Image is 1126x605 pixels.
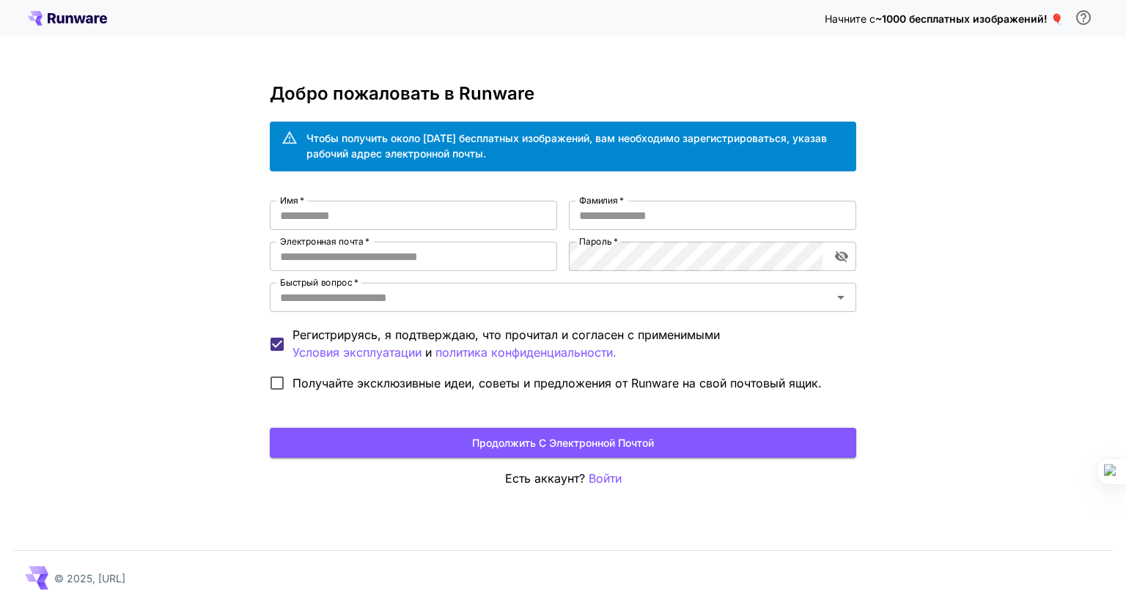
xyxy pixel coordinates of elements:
[54,572,125,584] font: © 2025, [URL]
[292,376,822,390] font: Получайте эксклюзивные идеи, советы и предложения от Runware на свой почтовый ящик.
[280,236,363,247] font: Электронная почта
[825,12,875,25] font: Начните с
[831,287,851,308] button: Открыть
[435,345,617,360] font: политика конфиденциальности.
[589,469,622,488] button: Войти
[270,83,534,104] font: Добро пожаловать в Runware
[589,471,622,486] font: Войти
[292,327,720,342] font: Регистрируясь, я подтверждаю, что прочитал и согласен с применимыми
[1069,3,1098,32] button: Чтобы получить бесплатный кредит, вам необходимо зарегистрироваться, указав рабочий адрес электро...
[472,437,654,449] font: Продолжить с электронной почтой
[505,471,585,486] font: Есть аккаунт?
[292,345,422,360] font: Условия эксплуатации
[435,344,617,362] button: Регистрируясь, я подтверждаю, что прочитал и согласен с применимыми Условия эксплуатации и
[280,277,352,288] font: Быстрый вопрос
[306,132,827,160] font: Чтобы получить около [DATE] бесплатных изображений, вам необходимо зарегистрироваться, указав раб...
[828,243,855,270] button: включить видимость пароля
[579,236,611,247] font: Пароль
[425,345,432,360] font: и
[270,428,856,458] button: Продолжить с электронной почтой
[292,344,422,362] button: Регистрируясь, я подтверждаю, что прочитал и согласен с применимыми и политика конфиденциальности.
[280,195,298,206] font: Имя
[875,12,1063,25] font: ~1000 бесплатных изображений! 🎈
[579,195,618,206] font: Фамилия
